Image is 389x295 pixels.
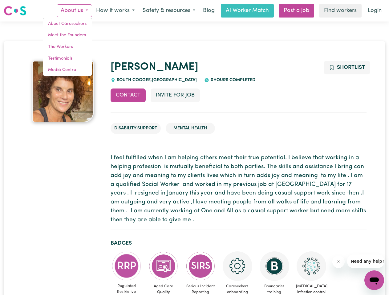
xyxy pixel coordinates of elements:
[337,65,365,70] span: Shortlist
[115,78,197,82] span: SOUTH COOGEE , [GEOGRAPHIC_DATA]
[186,251,215,281] img: CS Academy: Serious Incident Reporting Scheme course completed
[111,154,367,224] p: I feel fulfilled when I am helping others meet their true potential. I believe that working in a ...
[4,4,37,9] span: Need any help?
[23,61,103,122] a: Belinda's profile picture'
[57,4,92,17] button: About us
[43,41,92,53] a: The Workers
[223,251,252,281] img: CS Academy: Careseekers Onboarding course completed
[324,61,370,74] button: Add to shortlist
[221,4,274,18] a: AI Worker Match
[364,4,385,18] a: Login
[4,4,26,18] a: Careseekers logo
[149,251,178,281] img: CS Academy: Aged Care Quality Standards & Code of Conduct course completed
[297,251,326,281] img: CS Academy: COVID-19 Infection Control Training course completed
[43,18,92,30] a: About Careseekers
[4,5,26,16] img: Careseekers logo
[32,61,94,122] img: Belinda
[347,254,384,268] iframe: Message from company
[260,251,289,281] img: CS Academy: Boundaries in care and support work course completed
[364,270,384,290] iframe: Button to launch messaging window
[111,123,161,134] li: Disability Support
[166,123,215,134] li: Mental Health
[43,18,92,76] div: About us
[199,4,218,18] a: Blog
[92,4,139,17] button: How it works
[43,64,92,76] a: Media Centre
[139,4,199,17] button: Safety & resources
[43,53,92,65] a: Testimonials
[111,62,198,73] a: [PERSON_NAME]
[151,88,200,102] button: Invite for Job
[279,4,314,18] a: Post a job
[43,29,92,41] a: Meet the Founders
[209,78,255,82] span: 0 hours completed
[111,88,146,102] button: Contact
[332,256,345,268] iframe: Close message
[112,251,141,281] img: CS Academy: Regulated Restrictive Practices course completed
[111,240,367,246] h2: Badges
[319,4,362,18] a: Find workers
